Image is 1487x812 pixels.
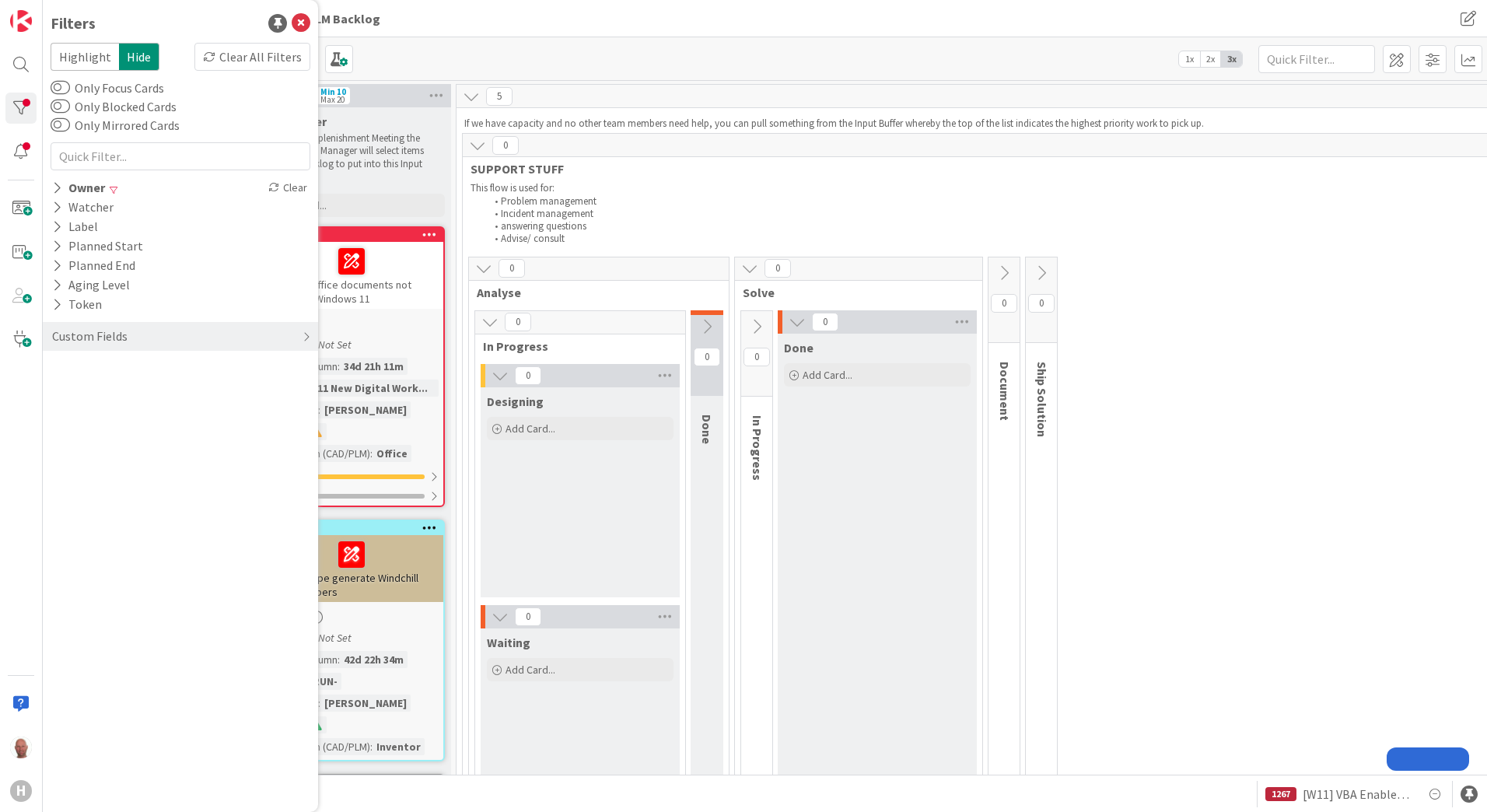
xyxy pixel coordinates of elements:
[340,358,408,375] div: 34d 21h 11m
[764,259,791,278] span: 0
[51,79,164,97] label: Only Focus Cards
[51,178,107,198] div: Owner
[750,415,765,481] span: In Progress
[492,136,519,155] span: 0
[51,43,119,71] span: Highlight
[260,535,443,602] div: Tube and pipe generate Windchill article numbers
[477,285,709,300] span: Analyse
[10,780,32,802] div: H
[338,358,340,375] span: :
[258,226,445,507] a: 1341[W11] Old office documents not opening in Windows 11RK[DATE]Not SetTime in Column:34d 21h 11m...
[1179,51,1200,67] span: 1x
[499,259,525,278] span: 0
[51,12,96,35] div: Filters
[743,285,963,300] span: Solve
[51,198,115,217] div: Watcher
[784,340,813,355] span: Done
[51,295,103,314] div: Token
[119,43,159,71] span: Hide
[194,43,310,71] div: Clear All Filters
[260,467,443,486] div: 0/1
[812,313,838,331] span: 0
[51,327,129,346] div: Custom Fields
[1034,362,1050,437] span: Ship Solution
[1200,51,1221,67] span: 2x
[1028,294,1055,313] span: 0
[991,294,1017,313] span: 0
[258,520,445,761] a: 1245Tube and pipe generate Windchill article numbersRK[DATE]Not SetTime in Column:42d 22h 34mProj...
[260,607,443,627] div: RK
[506,422,555,436] span: Add Card...
[51,142,310,170] input: Quick Filter...
[338,651,340,668] span: :
[487,394,544,409] span: Designing
[803,368,852,382] span: Add Card...
[487,635,530,650] span: Waiting
[340,651,408,668] div: 42d 22h 34m
[997,362,1013,421] span: Document
[320,96,345,103] div: Max 20
[260,521,443,602] div: 1245Tube and pipe generate Windchill article numbers
[260,521,443,535] div: 1245
[10,737,32,758] img: RK
[318,695,320,712] span: :
[694,348,720,366] span: 0
[318,338,352,352] i: Not Set
[51,117,70,133] button: Only Mirrored Cards
[1265,787,1296,801] div: 1267
[51,99,70,114] button: Only Blocked Cards
[699,415,715,444] span: Done
[260,242,443,309] div: [W11] Old office documents not opening in Windows 11
[320,695,411,712] div: [PERSON_NAME]
[51,275,131,295] div: Aging Level
[51,80,70,96] button: Only Focus Cards
[743,348,770,366] span: 0
[483,338,666,354] span: In Progress
[260,313,443,334] div: RK
[373,738,425,755] div: Inventor
[261,132,442,183] p: During the Replenishment Meeting the team & Team Manager will select items from the backlog to pu...
[305,673,341,690] div: -RUN-
[1303,785,1413,803] span: [W11] VBA Enabler was installed automatically when installing Inventor User Settings
[515,607,541,626] span: 0
[260,228,443,242] div: 1341
[505,313,531,331] span: 0
[370,445,373,462] span: :
[506,663,555,677] span: Add Card...
[51,256,137,275] div: Planned End
[318,401,320,418] span: :
[1221,51,1242,67] span: 3x
[1258,45,1375,73] input: Quick Filter...
[486,87,513,106] span: 5
[51,217,100,236] div: Label
[320,88,346,96] div: Min 10
[51,97,177,116] label: Only Blocked Cards
[515,366,541,385] span: 0
[10,10,32,32] img: Visit kanbanzone.com
[305,380,432,397] div: W11 New Digital Work...
[318,631,352,645] i: Not Set
[373,445,411,462] div: Office
[265,178,310,198] div: Clear
[260,228,443,309] div: 1341[W11] Old office documents not opening in Windows 11
[51,116,180,135] label: Only Mirrored Cards
[267,229,443,240] div: 1341
[320,401,411,418] div: [PERSON_NAME]
[370,738,373,755] span: :
[267,523,443,534] div: 1245
[51,236,145,256] div: Planned Start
